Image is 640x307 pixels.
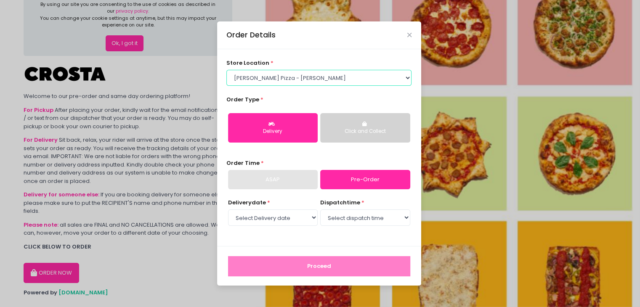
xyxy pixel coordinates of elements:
button: Close [407,33,412,37]
div: Order Details [226,29,276,40]
span: dispatch time [320,198,360,206]
button: Proceed [228,256,410,276]
div: Click and Collect [326,128,404,135]
span: Order Time [226,159,260,167]
div: Delivery [234,128,312,135]
button: Delivery [228,113,318,143]
span: Delivery date [228,198,266,206]
a: Pre-Order [320,170,410,189]
button: Click and Collect [320,113,410,143]
span: store location [226,59,269,67]
span: Order Type [226,95,259,103]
